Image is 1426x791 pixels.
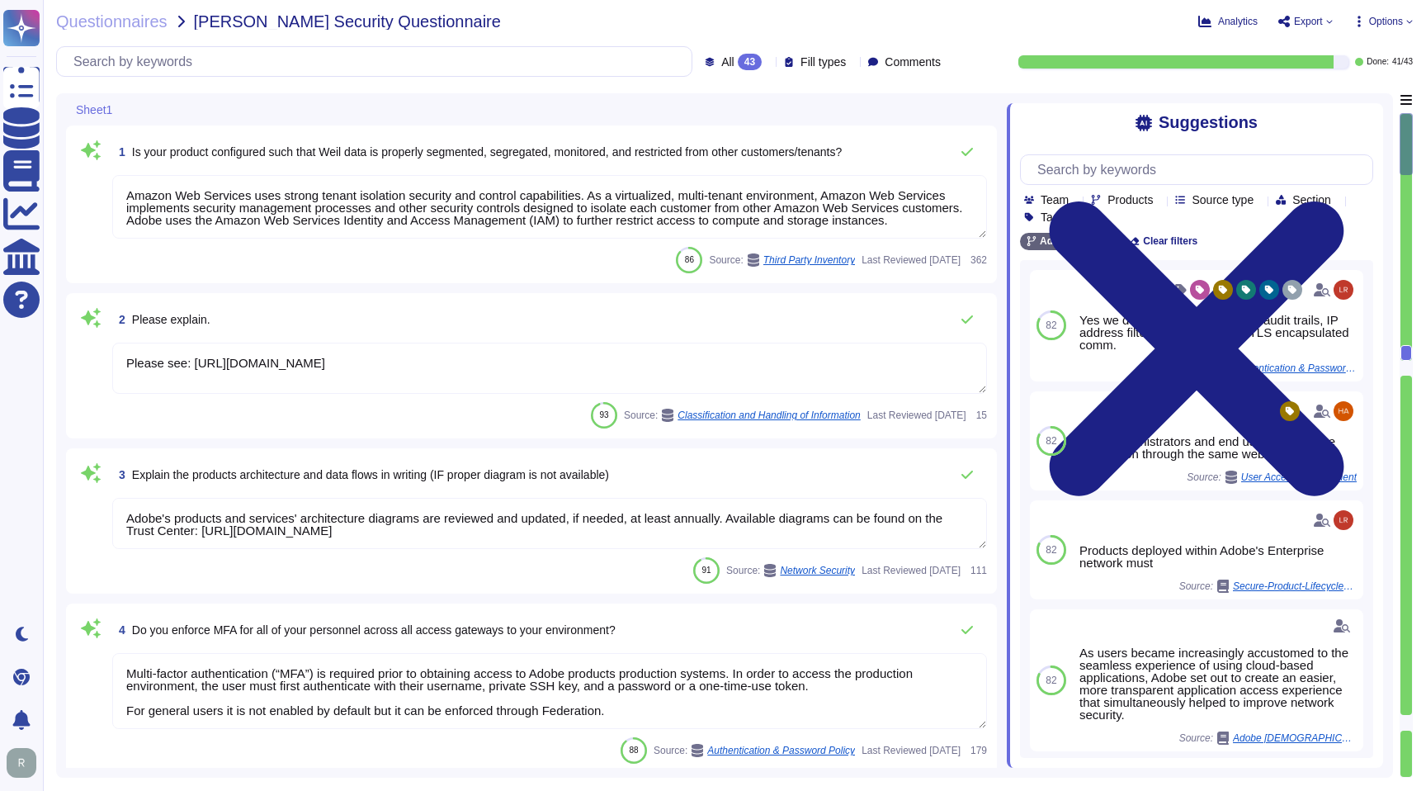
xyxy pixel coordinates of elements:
span: [PERSON_NAME] Security Questionnaire [194,13,501,30]
span: Source: [1179,580,1357,593]
span: Last Reviewed [DATE] [862,255,961,265]
span: Source: [726,564,855,577]
span: 88 [629,746,638,755]
span: 362 [967,255,987,265]
span: Secure-Product-Lifecycle-Standard.pdf [1233,581,1357,591]
span: Adobe [DEMOGRAPHIC_DATA] WP_FNL.docx [1233,733,1357,743]
span: Source: [654,744,855,757]
span: Authentication & Password Policy [707,746,855,755]
span: 41 / 43 [1392,58,1413,66]
input: Search by keywords [65,47,692,76]
span: 15 [973,410,987,420]
input: Search by keywords [1029,155,1372,184]
span: Please explain. [132,313,210,326]
button: Analytics [1198,15,1258,28]
span: Analytics [1218,17,1258,26]
span: 111 [967,566,987,575]
span: Last Reviewed [DATE] [867,410,966,420]
span: 82 [1046,675,1056,685]
span: Comments [885,56,941,68]
span: Last Reviewed [DATE] [862,746,961,755]
span: 86 [685,255,694,264]
span: Source: [624,409,861,422]
span: Export [1294,17,1323,26]
textarea: Amazon Web Services uses strong tenant isolation security and control capabilities. As a virtuali... [112,175,987,239]
span: Network Security [780,566,855,575]
span: Source: [1179,732,1357,745]
span: 1 [112,146,125,158]
span: Last Reviewed [DATE] [862,566,961,575]
img: user [1334,401,1353,421]
span: Source: [709,253,855,267]
span: 82 [1046,320,1056,330]
span: Explain the products architecture and data flows in writing (IF proper diagram is not available) [132,468,609,481]
button: user [3,745,48,781]
span: Classification and Handling of Information [678,410,860,420]
div: As users became increasingly accustomed to the seamless experience of using cloud-based applicati... [1079,647,1357,721]
textarea: Adobe's products and services' architecture diagrams are reviewed and updated, if needed, at leas... [112,498,987,549]
img: user [1334,280,1353,300]
span: 4 [112,624,125,636]
img: user [1334,510,1353,530]
span: 93 [599,410,608,419]
textarea: Please see: [URL][DOMAIN_NAME] [112,343,987,394]
span: 3 [112,469,125,481]
span: All [721,56,734,68]
textarea: Multi-factor authentication (“MFA”) is required prior to obtaining access to Adobe products produ... [112,653,987,729]
span: 2 [112,314,125,325]
span: Options [1369,17,1403,26]
div: 43 [738,54,762,70]
span: Third Party Inventory [763,255,855,265]
span: Do you enforce MFA for all of your personnel across all access gateways to your environment? [132,623,616,637]
span: 82 [1046,436,1056,446]
span: 82 [1046,545,1056,555]
span: 179 [967,746,987,755]
span: Is your product configured such that Weil data is properly segmented, segregated, monitored, and ... [132,145,842,159]
span: Done: [1367,58,1389,66]
span: Fill types [800,56,846,68]
span: Sheet1 [76,104,112,116]
img: user [7,748,36,778]
span: 91 [702,566,711,575]
span: Questionnaires [56,13,168,30]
